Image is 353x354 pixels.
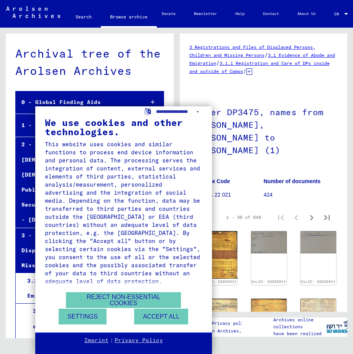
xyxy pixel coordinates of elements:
[66,292,181,308] button: Reject non-essential cookies
[84,337,108,344] a: Imprint
[59,309,107,324] button: Settings
[115,337,163,344] a: Privacy Policy
[45,118,202,136] div: We use cookies and other technologies.
[134,309,188,324] button: Accept all
[45,140,202,285] div: This website uses cookies and similar functions to process end device information and personal da...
